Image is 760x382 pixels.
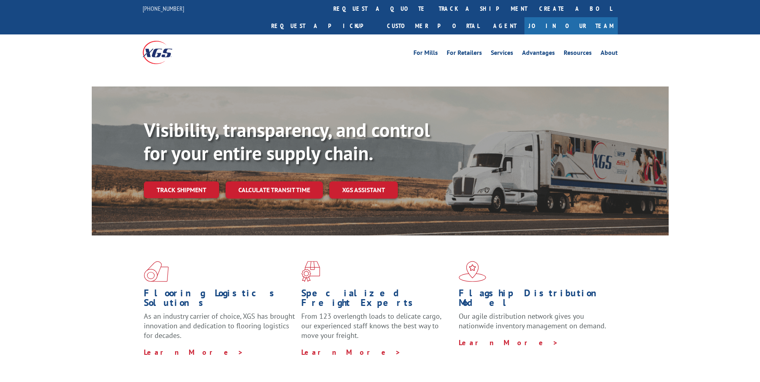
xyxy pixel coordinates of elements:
a: Track shipment [144,181,219,198]
a: Request a pickup [265,17,381,34]
h1: Flagship Distribution Model [459,288,610,312]
h1: Flooring Logistics Solutions [144,288,295,312]
img: xgs-icon-total-supply-chain-intelligence-red [144,261,169,282]
a: For Retailers [447,50,482,58]
span: Our agile distribution network gives you nationwide inventory management on demand. [459,312,606,330]
a: Agent [485,17,524,34]
a: Calculate transit time [226,181,323,199]
a: Services [491,50,513,58]
a: Customer Portal [381,17,485,34]
a: Learn More > [301,348,401,357]
a: Join Our Team [524,17,618,34]
a: For Mills [413,50,438,58]
a: XGS ASSISTANT [329,181,398,199]
p: From 123 overlength loads to delicate cargo, our experienced staff knows the best way to move you... [301,312,453,347]
img: xgs-icon-flagship-distribution-model-red [459,261,486,282]
b: Visibility, transparency, and control for your entire supply chain. [144,117,430,165]
img: xgs-icon-focused-on-flooring-red [301,261,320,282]
a: Learn More > [459,338,558,347]
a: Learn More > [144,348,244,357]
h1: Specialized Freight Experts [301,288,453,312]
a: Resources [564,50,592,58]
span: As an industry carrier of choice, XGS has brought innovation and dedication to flooring logistics... [144,312,295,340]
a: [PHONE_NUMBER] [143,4,184,12]
a: About [601,50,618,58]
a: Advantages [522,50,555,58]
